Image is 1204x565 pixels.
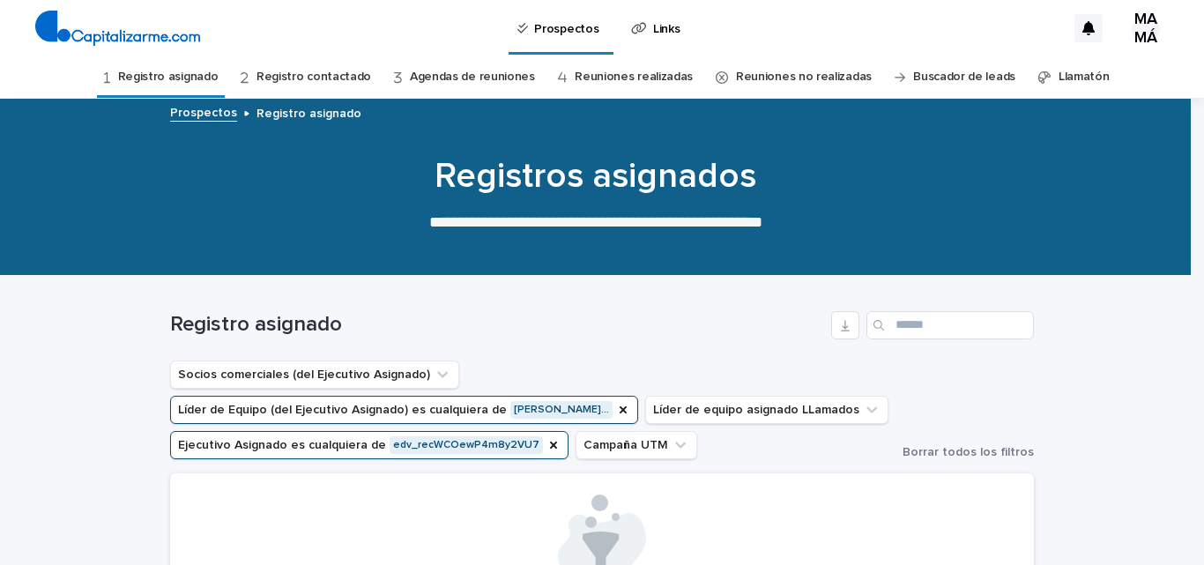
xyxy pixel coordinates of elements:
[903,446,1034,458] font: Borrar todos los filtros
[256,108,361,120] font: Registro asignado
[170,314,342,335] font: Registro asignado
[435,159,756,194] font: Registros asignados
[170,101,237,122] a: Prospectos
[888,446,1034,458] button: Borrar todos los filtros
[576,431,697,459] button: Campaña UTM
[256,71,371,83] font: Registro contactado
[866,311,1034,339] input: Buscar
[170,361,459,389] button: Socios comerciales (del Ejecutivo Asignado)
[410,56,535,98] a: Agendas de reuniones
[118,56,219,98] a: Registro asignado
[410,71,535,83] font: Agendas de reuniones
[1059,71,1110,83] font: Llamatón
[736,56,872,98] a: Reuniones no realizadas
[736,71,872,83] font: Reuniones no realizadas
[913,56,1015,98] a: Buscador de leads
[256,56,371,98] a: Registro contactado
[170,431,569,459] button: Ejecutivo Asignado
[645,396,888,424] button: Líder de equipo asignado LLamados
[1059,56,1110,98] a: Llamatón
[1134,11,1156,47] font: MAMÁ
[118,71,219,83] font: Registro asignado
[575,56,693,98] a: Reuniones realizadas
[170,396,638,424] button: Líder de Equipo (del Ejecutivo Asignado)
[170,107,237,119] font: Prospectos
[913,71,1015,83] font: Buscador de leads
[35,11,200,46] img: 4arMvv9wSvmHTHbXwTim
[575,71,693,83] font: Reuniones realizadas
